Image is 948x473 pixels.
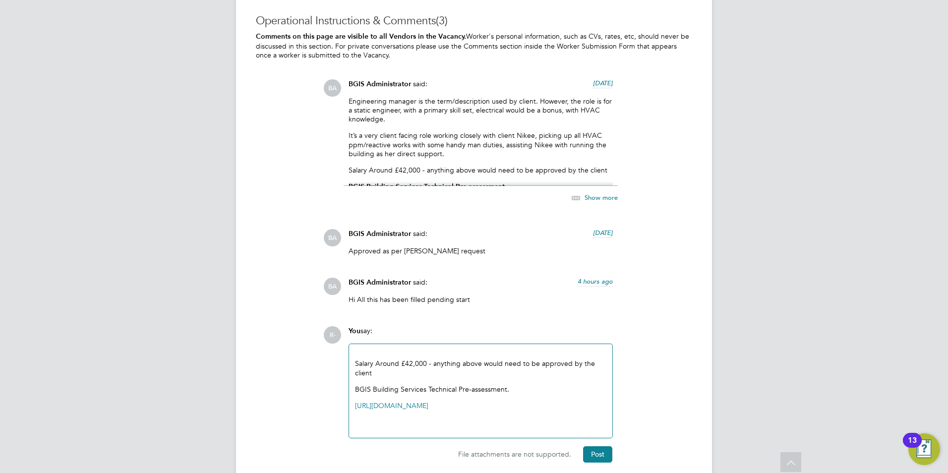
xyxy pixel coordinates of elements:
[349,326,613,344] div: say:
[413,229,427,238] span: said:
[349,166,613,175] p: Salary Around £42,000 - anything above would need to be approved by the client
[593,79,613,87] span: [DATE]
[355,385,606,394] p: BGIS Building Services Technical Pre-assessment.
[349,131,613,158] p: It’s a very client facing role working closely with client Nikee, picking up all HVAC ppm/reactiv...
[349,278,411,287] span: BGIS Administrator
[324,326,341,344] span: R-
[349,295,613,304] p: Hi All this has been filled pending start
[458,450,571,459] span: File attachments are not supported.
[578,277,613,286] span: 4 hours ago
[355,359,606,377] p: Salary Around £42,000 - anything above would need to be approved by the client
[324,229,341,246] span: BA
[324,278,341,295] span: BA
[324,79,341,97] span: BA
[593,229,613,237] span: [DATE]
[256,32,466,41] b: Comments on this page are visible to all Vendors in the Vacancy.
[349,182,507,191] strong: BGIS Building Services Technical Pre-assessment.
[413,79,427,88] span: said:
[585,193,618,202] span: Show more
[349,230,411,238] span: BGIS Administrator
[436,14,448,27] span: (3)
[349,246,613,255] p: Approved as per [PERSON_NAME] request
[908,440,917,453] div: 13
[908,433,940,465] button: Open Resource Center, 13 new notifications
[256,32,692,59] p: Worker's personal information, such as CVs, rates, etc, should never be discussed in this section...
[413,278,427,287] span: said:
[349,80,411,88] span: BGIS Administrator
[355,401,428,410] a: [URL][DOMAIN_NAME]
[349,97,613,124] p: Engineering manager is the term/description used by client. However, the role is for a static eng...
[256,14,692,28] h3: Operational Instructions & Comments
[583,446,612,462] button: Post
[349,327,360,335] span: You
